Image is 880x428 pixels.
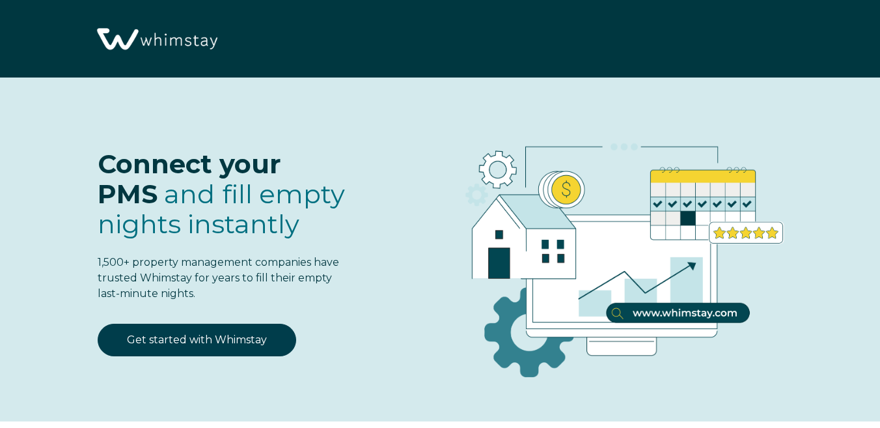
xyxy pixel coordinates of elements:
img: Whimstay Logo-02 1 [91,7,221,73]
span: and [98,178,345,240]
span: Connect your PMS [98,148,281,210]
span: fill empty nights instantly [98,178,345,240]
span: 1,500+ property management companies have trusted Whimstay for years to fill their empty last-min... [98,256,339,300]
a: Get started with Whimstay [98,324,296,356]
img: RBO Ilustrations-03 [393,104,841,397]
